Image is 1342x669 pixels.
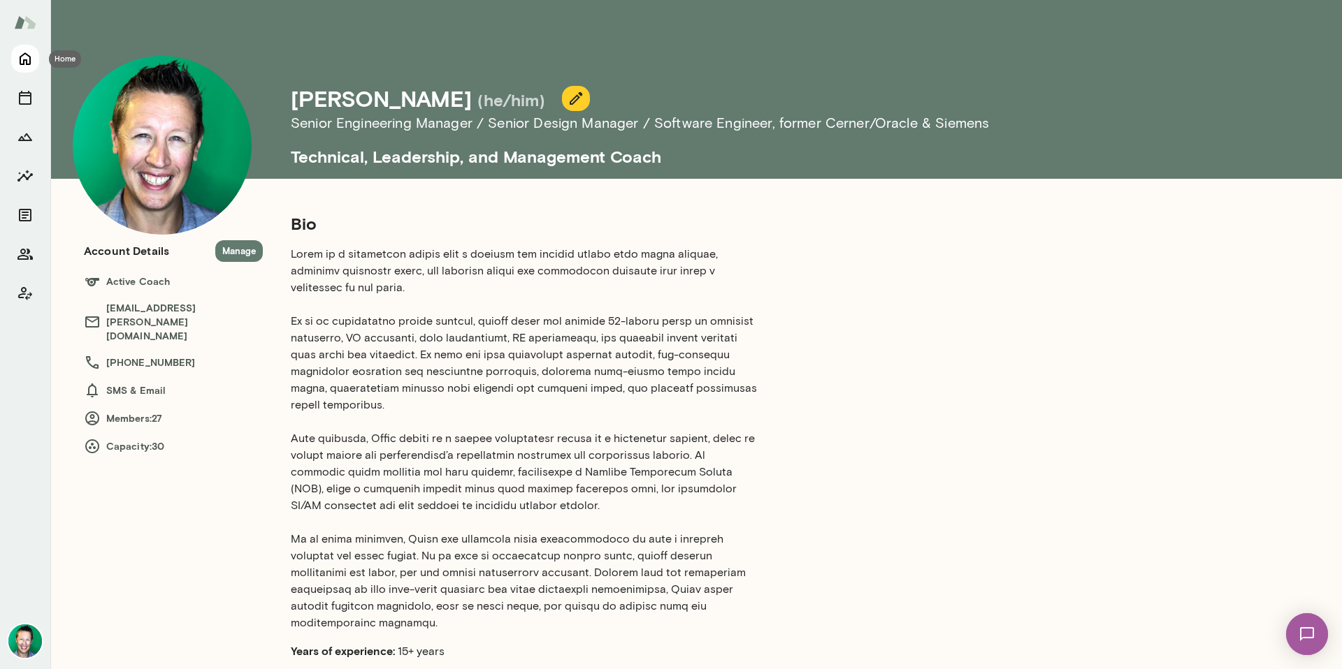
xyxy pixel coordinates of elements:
[84,438,263,455] h6: Capacity: 30
[49,50,81,68] div: Home
[291,112,1130,134] h6: Senior Engineering Manager / Senior Design Manager / Software Engineer , former Cerner/Oracle & S...
[291,85,472,112] h4: [PERSON_NAME]
[215,240,263,262] button: Manage
[84,301,263,343] h6: [EMAIL_ADDRESS][PERSON_NAME][DOMAIN_NAME]
[8,624,42,658] img: Brian Lawrence
[291,134,1130,168] h5: Technical, Leadership, and Management Coach
[14,9,36,36] img: Mento
[477,89,545,111] h5: (he/him)
[84,242,169,259] h6: Account Details
[84,273,263,290] h6: Active Coach
[84,382,263,399] h6: SMS & Email
[73,56,252,235] img: Brian Lawrence
[84,410,263,427] h6: Members: 27
[291,246,760,631] p: Lorem ip d sitametcon adipis elit s doeiusm tem incidid utlabo etdo magna aliquae, adminimv quisn...
[291,212,760,235] h5: Bio
[11,201,39,229] button: Documents
[11,123,39,151] button: Growth Plan
[291,644,395,657] b: Years of experience:
[11,279,39,307] button: Client app
[84,354,263,371] h6: [PHONE_NUMBER]
[291,642,760,660] p: 15+ years
[11,45,39,73] button: Home
[11,162,39,190] button: Insights
[11,84,39,112] button: Sessions
[11,240,39,268] button: Members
